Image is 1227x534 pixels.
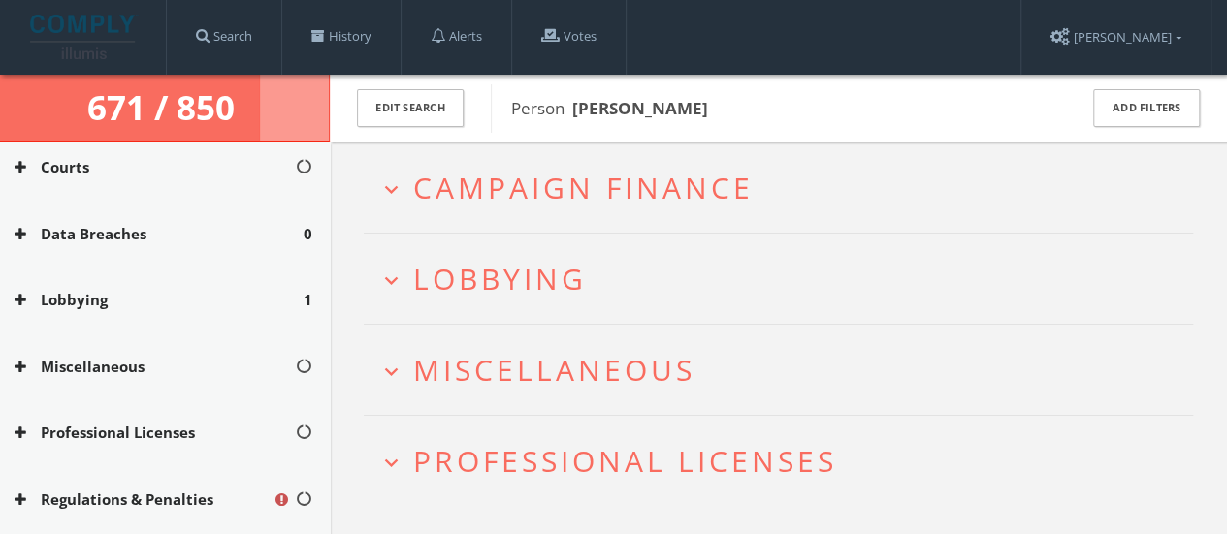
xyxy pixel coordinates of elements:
[15,422,295,444] button: Professional Licenses
[87,84,242,130] span: 671 / 850
[378,263,1193,295] button: expand_moreLobbying
[413,259,587,298] span: Lobbying
[413,350,695,390] span: Miscellaneous
[357,89,464,127] button: Edit Search
[30,15,139,59] img: illumis
[378,445,1193,477] button: expand_moreProfessional Licenses
[413,441,837,481] span: Professional Licenses
[378,359,404,385] i: expand_more
[511,97,708,119] span: Person
[15,289,304,311] button: Lobbying
[378,172,1193,204] button: expand_moreCampaign Finance
[378,267,404,294] i: expand_more
[15,488,273,511] button: Regulations & Penalties
[15,356,295,378] button: Miscellaneous
[15,223,304,245] button: Data Breaches
[378,450,404,476] i: expand_more
[1093,89,1200,127] button: Add Filters
[304,289,312,311] span: 1
[572,97,708,119] b: [PERSON_NAME]
[378,176,404,203] i: expand_more
[378,354,1193,386] button: expand_moreMiscellaneous
[304,223,312,245] span: 0
[15,156,295,178] button: Courts
[413,168,754,207] span: Campaign Finance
